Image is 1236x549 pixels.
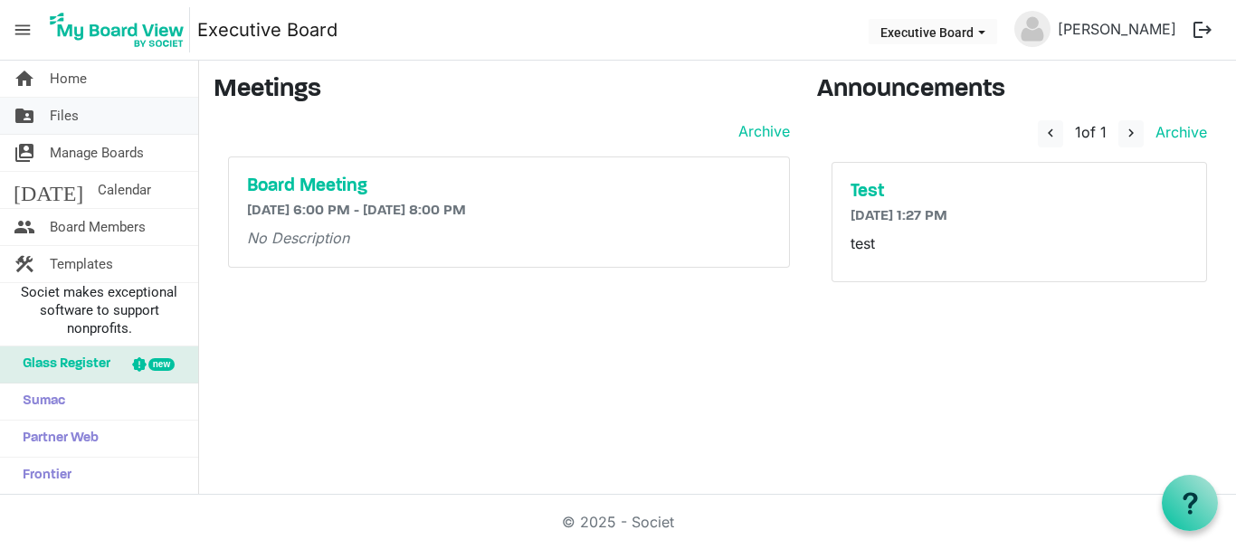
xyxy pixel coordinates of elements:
[14,61,35,97] span: home
[562,513,674,531] a: © 2025 - Societ
[851,232,1188,254] p: test
[14,172,83,208] span: [DATE]
[731,120,790,142] a: Archive
[1148,123,1207,141] a: Archive
[1014,11,1051,47] img: no-profile-picture.svg
[14,135,35,171] span: switch_account
[14,209,35,245] span: people
[1123,125,1139,141] span: navigate_next
[851,209,947,223] span: [DATE] 1:27 PM
[247,175,771,197] a: Board Meeting
[50,209,146,245] span: Board Members
[851,181,1188,203] a: Test
[247,227,771,249] p: No Description
[1075,123,1081,141] span: 1
[214,75,790,106] h3: Meetings
[197,12,338,48] a: Executive Board
[14,98,35,134] span: folder_shared
[1038,120,1063,147] button: navigate_before
[98,172,151,208] span: Calendar
[5,13,40,47] span: menu
[44,7,190,52] img: My Board View Logo
[1042,125,1059,141] span: navigate_before
[14,346,110,383] span: Glass Register
[148,358,175,371] div: new
[8,283,190,337] span: Societ makes exceptional software to support nonprofits.
[14,246,35,282] span: construction
[50,98,79,134] span: Files
[50,246,113,282] span: Templates
[14,383,65,420] span: Sumac
[14,458,71,494] span: Frontier
[1184,11,1222,49] button: logout
[44,7,197,52] a: My Board View Logo
[1118,120,1144,147] button: navigate_next
[14,421,99,457] span: Partner Web
[1051,11,1184,47] a: [PERSON_NAME]
[869,19,997,44] button: Executive Board dropdownbutton
[50,61,87,97] span: Home
[817,75,1222,106] h3: Announcements
[247,203,771,220] h6: [DATE] 6:00 PM - [DATE] 8:00 PM
[1075,123,1107,141] span: of 1
[50,135,144,171] span: Manage Boards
